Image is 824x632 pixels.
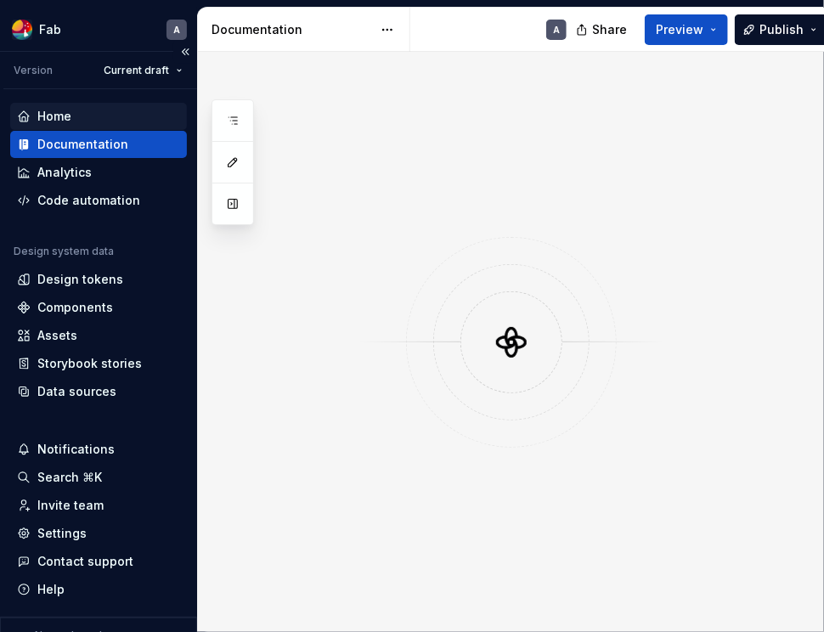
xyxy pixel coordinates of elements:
a: Assets [10,322,187,349]
div: Design system data [14,245,114,258]
div: Components [37,299,113,316]
a: Components [10,294,187,321]
span: Publish [759,21,804,38]
button: Notifications [10,436,187,463]
button: Share [567,14,638,45]
a: Storybook stories [10,350,187,377]
button: Collapse sidebar [173,40,197,64]
div: Notifications [37,441,115,458]
div: Code automation [37,192,140,209]
div: Documentation [37,136,128,153]
div: Fab [39,21,61,38]
div: Storybook stories [37,355,142,372]
div: A [553,23,560,37]
button: Help [10,576,187,603]
img: ec65babd-e488-45e8-ad6b-b86e4c748d03.png [12,20,32,40]
button: Current draft [96,59,190,82]
a: Home [10,103,187,130]
span: Current draft [104,64,169,77]
div: Settings [37,525,87,542]
a: Documentation [10,131,187,158]
div: Search ⌘K [37,469,102,486]
div: Design tokens [37,271,123,288]
span: Share [592,21,627,38]
div: Invite team [37,497,104,514]
span: Preview [656,21,703,38]
a: Analytics [10,159,187,186]
a: Data sources [10,378,187,405]
a: Code automation [10,187,187,214]
div: Data sources [37,383,116,400]
div: A [173,23,180,37]
button: Preview [645,14,728,45]
button: FabA [3,11,194,48]
div: Analytics [37,164,92,181]
div: Documentation [212,21,372,38]
a: Design tokens [10,266,187,293]
div: Contact support [37,553,133,570]
div: Home [37,108,71,125]
div: Help [37,581,65,598]
button: Contact support [10,548,187,575]
a: Invite team [10,492,187,519]
div: Assets [37,327,77,344]
button: Search ⌘K [10,464,187,491]
div: Version [14,64,53,77]
a: Settings [10,520,187,547]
